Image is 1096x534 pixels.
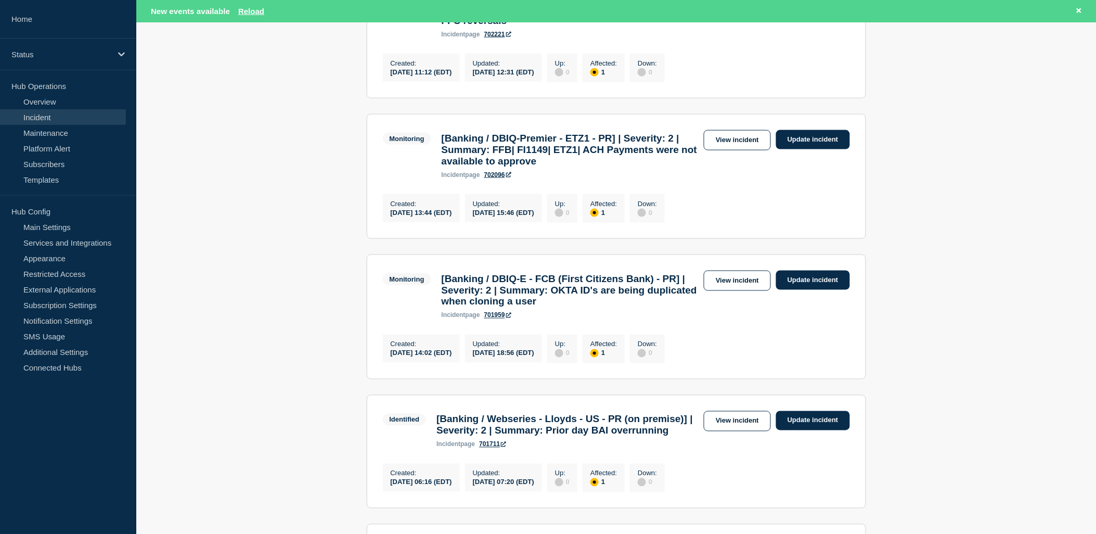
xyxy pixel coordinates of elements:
[555,59,570,67] p: Up :
[638,469,657,477] p: Down :
[473,477,534,486] div: [DATE] 07:20 (EDT)
[555,478,563,487] div: disabled
[473,59,534,67] p: Updated :
[590,340,617,348] p: Affected :
[436,441,460,448] span: incident
[776,411,850,430] a: Update incident
[383,414,427,426] span: Identified
[590,68,599,77] div: affected
[151,7,230,16] span: New events available
[484,171,511,179] a: 702096
[473,348,534,357] div: [DATE] 18:56 (EDT)
[479,441,506,448] a: 701711
[555,348,570,358] div: 0
[391,208,452,217] div: [DATE] 13:44 (EDT)
[11,50,111,59] p: Status
[590,348,617,358] div: 1
[555,67,570,77] div: 0
[555,340,570,348] p: Up :
[442,31,466,38] span: incident
[555,200,570,208] p: Up :
[473,469,534,477] p: Updated :
[590,469,617,477] p: Affected :
[442,312,480,319] p: page
[704,130,771,150] a: View incident
[776,271,850,290] a: Update incident
[590,67,617,77] div: 1
[590,477,617,487] div: 1
[442,171,466,179] span: incident
[473,340,534,348] p: Updated :
[484,312,511,319] a: 701959
[590,349,599,358] div: affected
[590,478,599,487] div: affected
[442,273,699,308] h3: [Banking / DBIQ-E - FCB (First Citizens Bank) - PR] | Severity: 2 | Summary: OKTA ID's are being ...
[638,68,646,77] div: disabled
[442,171,480,179] p: page
[555,469,570,477] p: Up :
[436,414,699,437] h3: [Banking / Webseries - Lloyds - US - PR (on premise)] | Severity: 2 | Summary: Prior day BAI over...
[590,209,599,217] div: affected
[473,208,534,217] div: [DATE] 15:46 (EDT)
[590,208,617,217] div: 1
[391,348,452,357] div: [DATE] 14:02 (EDT)
[638,348,657,358] div: 0
[638,67,657,77] div: 0
[391,200,452,208] p: Created :
[473,200,534,208] p: Updated :
[391,67,452,76] div: [DATE] 11:12 (EDT)
[638,208,657,217] div: 0
[383,133,431,145] span: Monitoring
[776,130,850,149] a: Update incident
[442,31,480,38] p: page
[638,59,657,67] p: Down :
[383,273,431,285] span: Monitoring
[555,209,563,217] div: disabled
[484,31,511,38] a: 702221
[555,477,570,487] div: 0
[391,59,452,67] p: Created :
[704,271,771,291] a: View incident
[638,200,657,208] p: Down :
[391,469,452,477] p: Created :
[638,349,646,358] div: disabled
[436,441,475,448] p: page
[555,68,563,77] div: disabled
[238,7,264,16] button: Reload
[638,478,646,487] div: disabled
[473,67,534,76] div: [DATE] 12:31 (EDT)
[638,209,646,217] div: disabled
[391,340,452,348] p: Created :
[442,133,699,167] h3: [Banking / DBIQ-Premier - ETZ1 - PR] | Severity: 2 | Summary: FFB| FI1149| ETZ1| ACH Payments wer...
[638,477,657,487] div: 0
[391,477,452,486] div: [DATE] 06:16 (EDT)
[590,200,617,208] p: Affected :
[590,59,617,67] p: Affected :
[638,340,657,348] p: Down :
[555,349,563,358] div: disabled
[704,411,771,431] a: View incident
[442,312,466,319] span: incident
[555,208,570,217] div: 0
